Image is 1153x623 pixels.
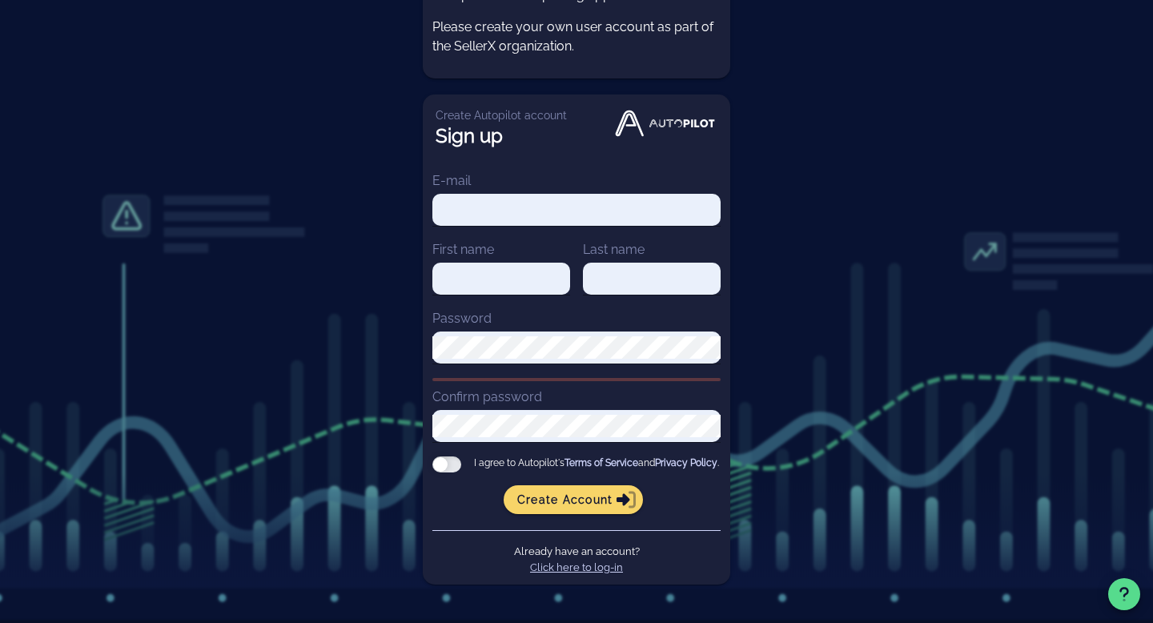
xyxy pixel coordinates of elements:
span: Create account [516,492,631,507]
a: Terms of Service [564,457,638,468]
a: Privacy Policy [655,457,717,468]
button: Support [1108,578,1140,610]
a: Click here to log-in [530,561,623,573]
button: Create account [504,485,644,514]
p: Create Autopilot account [436,107,567,123]
img: Autopilot [613,107,717,139]
label: E-mail [432,173,471,188]
span: I agree to Autopilot's and . [474,456,719,472]
p: Please create your own user account as part of the SellerX organization. [432,18,721,56]
label: Confirm password [432,389,542,404]
label: Last name [583,242,645,257]
div: Already have an account? [432,530,721,575]
label: First name [432,242,494,257]
label: Password [432,311,492,326]
h1: Sign up [436,123,567,149]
